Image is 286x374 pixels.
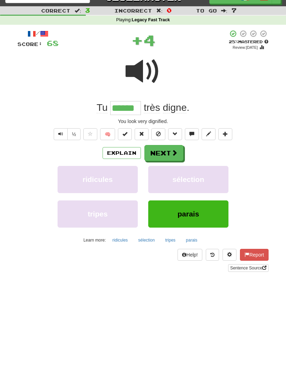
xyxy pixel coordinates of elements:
[52,128,81,140] div: Text-to-speech controls
[240,249,269,261] button: Report
[75,8,81,13] span: :
[100,128,115,140] button: 🧠
[83,175,113,183] span: ridicules
[221,8,227,13] span: :
[88,210,107,218] span: tripes
[156,8,163,13] span: :
[229,39,238,44] span: 25 %
[218,128,232,140] button: Add to collection (alt+a)
[103,147,141,159] button: Explain
[206,249,219,261] button: Round history (alt+y)
[17,118,269,125] div: You look very dignified.
[58,200,138,228] button: tripes
[178,249,202,261] button: Help!
[144,102,160,113] span: très
[148,200,228,228] button: parais
[67,128,81,140] button: ½
[202,128,216,140] button: Edit sentence (alt+d)
[141,102,189,113] span: .
[178,210,199,218] span: parais
[148,166,228,193] button: sélection
[151,128,165,140] button: Ignore sentence (alt+i)
[114,8,152,14] span: Incorrect
[196,8,217,14] span: To go
[47,39,59,47] span: 68
[233,45,258,49] small: Review: [DATE]
[131,30,143,51] span: +
[144,145,183,161] button: Next
[143,31,156,49] span: 4
[161,235,179,245] button: tripes
[172,175,204,183] span: sélection
[97,102,108,113] span: Tu
[83,238,106,243] small: Learn more:
[168,128,182,140] button: Grammar (alt+g)
[228,39,269,45] div: Mastered
[17,41,43,47] span: Score:
[58,166,138,193] button: ridicules
[232,7,236,14] span: 7
[132,17,170,22] strong: Legacy Fast Track
[228,264,269,272] a: Sentence Source
[135,128,149,140] button: Reset to 0% Mastered (alt+r)
[54,128,68,140] button: Play sentence audio (ctl+space)
[167,7,172,14] span: 0
[85,7,90,14] span: 3
[108,235,131,245] button: ridicules
[163,102,187,113] span: digne
[41,8,70,14] span: Correct
[118,128,132,140] button: Set this sentence to 100% Mastered (alt+m)
[185,128,199,140] button: Discuss sentence (alt+u)
[134,235,158,245] button: sélection
[83,128,97,140] button: Favorite sentence (alt+f)
[182,235,201,245] button: parais
[17,30,59,38] div: /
